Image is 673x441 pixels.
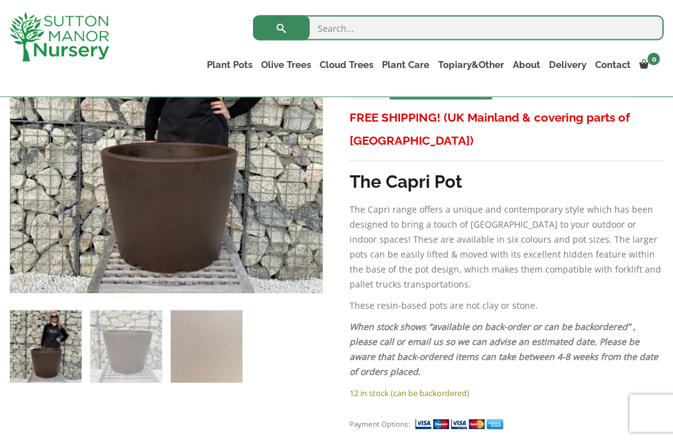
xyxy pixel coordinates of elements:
p: 12 in stock (can be backordered) [350,385,664,400]
h3: FREE SHIPPING! (UK Mainland & covering parts of [GEOGRAPHIC_DATA]) [350,106,664,152]
strong: The Capri Pot [350,172,462,192]
a: About [508,56,545,74]
span: 0 [647,53,660,65]
a: Contact [591,56,635,74]
a: Delivery [545,56,591,74]
a: Topiary&Other [434,56,508,74]
a: Plant Pots [203,56,257,74]
em: When stock shows “available on back-order or can be backordered” , please call or email us so we ... [350,321,658,377]
small: Payment Options: [350,419,410,429]
img: The Capri Pot 50 Colour Mocha - Image 2 [90,311,162,382]
a: Olive Trees [257,56,315,74]
a: Plant Care [378,56,434,74]
img: logo [9,12,109,62]
a: Cloud Trees [315,56,378,74]
img: The Capri Pot 50 Colour Mocha [10,311,82,382]
input: Search... [253,16,664,41]
p: These resin-based pots are not clay or stone. [350,298,664,313]
p: The Capri range offers a unique and contemporary style which has been designed to bring a touch o... [350,202,664,292]
img: payment supported [414,418,508,431]
a: 0 [635,56,664,74]
img: The Capri Pot 50 Colour Mocha - Image 3 [171,311,242,382]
